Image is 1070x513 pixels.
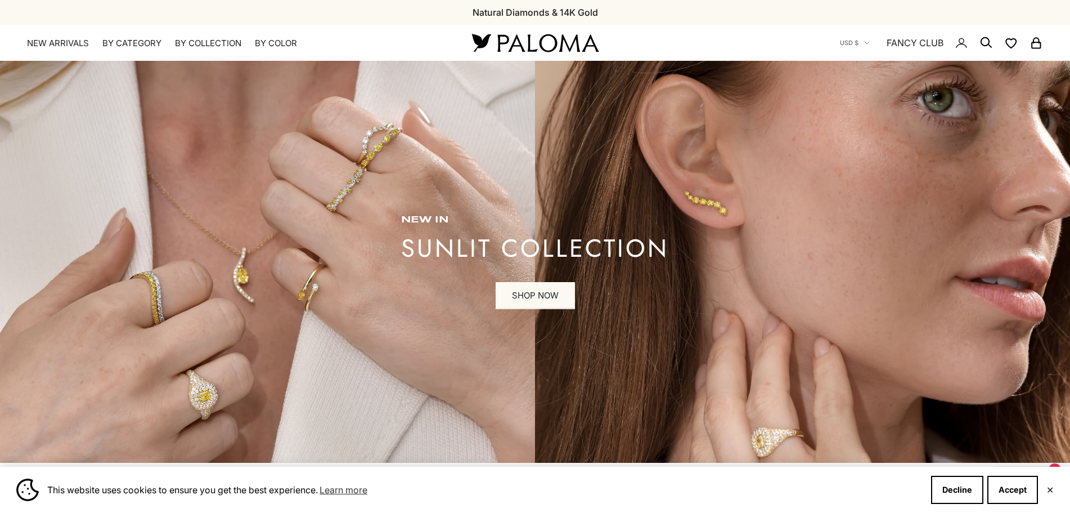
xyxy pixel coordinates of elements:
[16,479,39,501] img: Cookie banner
[27,38,445,49] nav: Primary navigation
[102,38,161,49] summary: By Category
[840,25,1043,61] nav: Secondary navigation
[255,38,297,49] summary: By Color
[318,481,369,498] a: Learn more
[401,237,669,260] p: sunlit collection
[840,38,870,48] button: USD $
[401,215,669,226] p: new in
[987,476,1038,504] button: Accept
[887,35,943,50] a: FANCY CLUB
[473,5,598,20] p: Natural Diamonds & 14K Gold
[47,481,922,498] span: This website uses cookies to ensure you get the best experience.
[1046,487,1054,493] button: Close
[496,282,575,309] a: SHOP NOW
[175,38,241,49] summary: By Collection
[27,38,89,49] a: NEW ARRIVALS
[840,38,858,48] span: USD $
[931,476,983,504] button: Decline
